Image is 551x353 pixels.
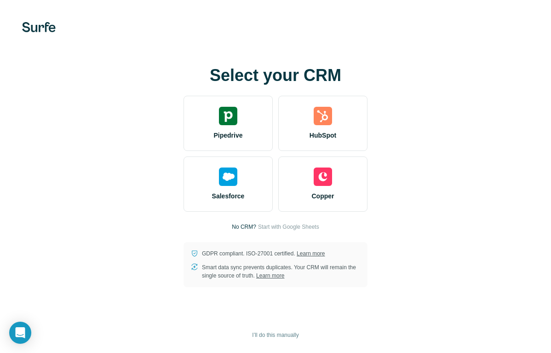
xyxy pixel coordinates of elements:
h1: Select your CRM [184,66,367,85]
button: I’ll do this manually [246,328,305,342]
p: GDPR compliant. ISO-27001 certified. [202,249,325,258]
img: pipedrive's logo [219,107,237,125]
img: copper's logo [314,168,332,186]
a: Learn more [297,250,325,257]
span: Copper [312,191,334,201]
img: hubspot's logo [314,107,332,125]
img: salesforce's logo [219,168,237,186]
div: Open Intercom Messenger [9,322,31,344]
button: Start with Google Sheets [258,223,319,231]
span: Pipedrive [213,131,242,140]
img: Surfe's logo [22,22,56,32]
span: I’ll do this manually [252,331,298,339]
p: Smart data sync prevents duplicates. Your CRM will remain the single source of truth. [202,263,360,280]
span: Salesforce [212,191,245,201]
p: No CRM? [232,223,256,231]
a: Learn more [256,272,284,279]
span: HubSpot [310,131,336,140]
